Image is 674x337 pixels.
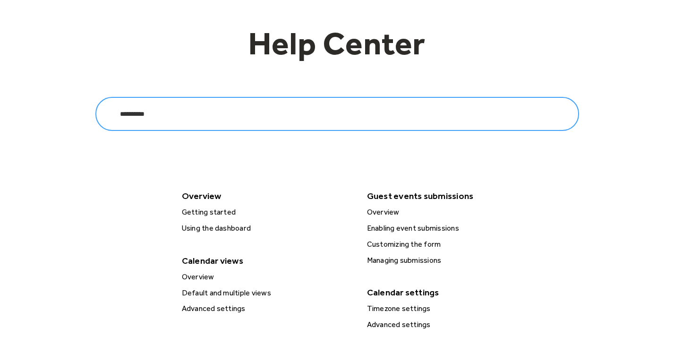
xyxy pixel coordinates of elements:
div: Getting started [179,206,356,218]
div: Calendar settings [362,284,540,301]
h1: Help Center [205,27,469,69]
div: Default and multiple views [179,287,356,299]
div: Overview [364,206,541,218]
div: Calendar views [177,252,355,269]
div: Advanced settings [364,319,541,331]
a: Default and multiple views [178,287,356,299]
div: Managing submissions [364,254,541,267]
a: Customizing the form [363,238,541,251]
div: Guest events submissions [362,188,540,204]
div: Using the dashboard [179,222,356,234]
a: Getting started [178,206,356,218]
a: Enabling event submissions [363,222,541,234]
a: Managing submissions [363,254,541,267]
div: Timezone settings [364,302,541,315]
a: Overview [363,206,541,218]
a: Timezone settings [363,302,541,315]
a: Using the dashboard [178,222,356,234]
div: Advanced settings [179,302,356,315]
div: Overview [179,271,356,283]
div: Customizing the form [364,238,541,251]
div: Overview [177,188,355,204]
a: Advanced settings [363,319,541,331]
a: Advanced settings [178,302,356,315]
div: Enabling event submissions [364,222,541,234]
a: Overview [178,271,356,283]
